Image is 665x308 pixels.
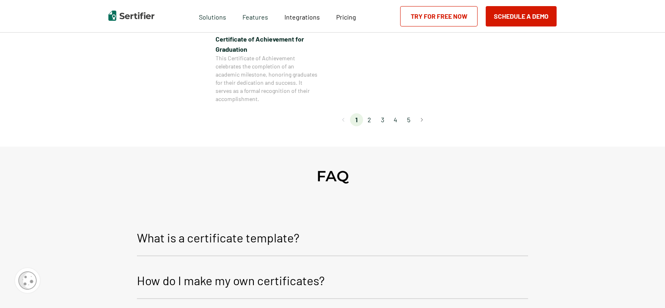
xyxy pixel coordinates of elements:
[216,34,317,54] span: Certificate of Achievement for Graduation
[486,6,557,26] button: Schedule a Demo
[108,11,154,21] img: Sertifier | Digital Credentialing Platform
[400,6,478,26] a: Try for Free Now
[624,269,665,308] iframe: Chat Widget
[317,167,349,185] h2: FAQ
[284,11,320,21] a: Integrations
[402,113,415,126] li: page 5
[284,13,320,21] span: Integrations
[137,222,528,256] button: What is a certificate template?
[137,228,299,247] p: What is a certificate template?
[242,11,268,21] span: Features
[350,113,363,126] li: page 1
[199,11,226,21] span: Solutions
[137,264,528,299] button: How do I make my own certificates?
[415,113,428,126] button: Go to next page
[216,54,317,103] span: This Certificate of Achievement celebrates the completion of an academic milestone, honoring grad...
[18,271,37,290] img: Cookie Popup Icon
[336,13,356,21] span: Pricing
[389,113,402,126] li: page 4
[337,113,350,126] button: Go to previous page
[363,113,376,126] li: page 2
[137,271,325,290] p: How do I make my own certificates?
[336,11,356,21] a: Pricing
[376,113,389,126] li: page 3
